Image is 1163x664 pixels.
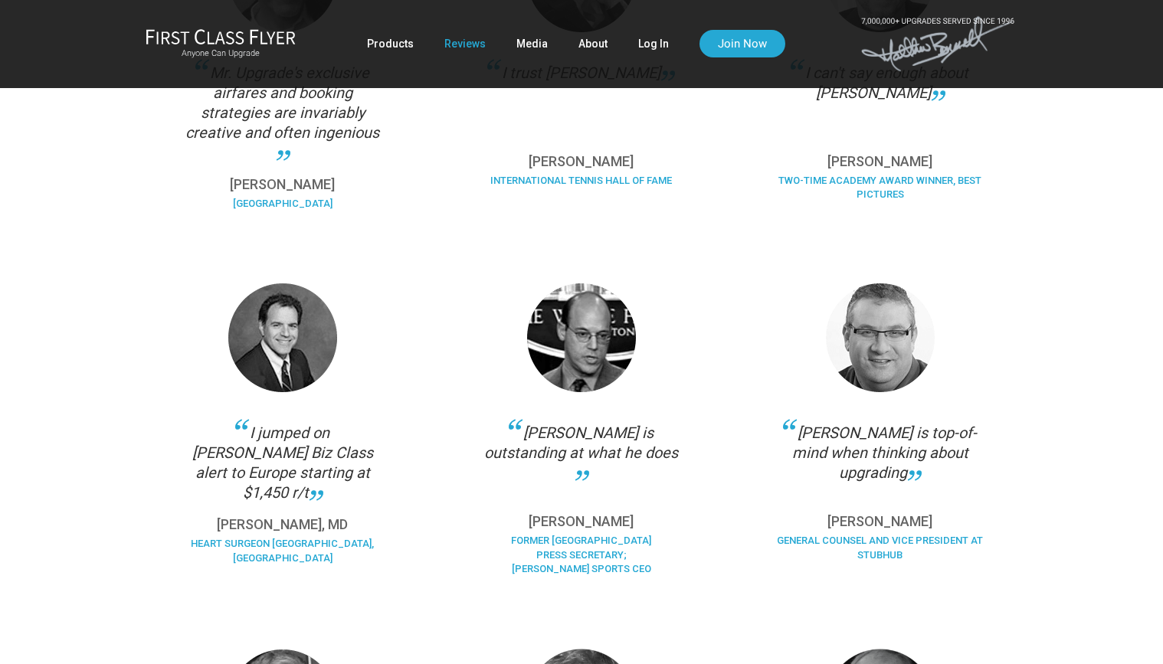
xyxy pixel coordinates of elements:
[699,30,785,57] a: Join Now
[367,30,414,57] a: Products
[179,197,386,222] div: [GEOGRAPHIC_DATA]
[478,155,685,168] p: [PERSON_NAME]
[777,63,984,139] div: I can't say enough about [PERSON_NAME]
[146,28,296,44] img: First Class Flyer
[638,30,669,57] a: Log In
[146,28,296,59] a: First Class FlyerAnyone Can Upgrade
[777,515,984,528] p: [PERSON_NAME]
[826,283,935,392] img: Cohen.png
[777,423,984,499] div: [PERSON_NAME] is top-of-mind when thinking about upgrading
[146,48,296,59] small: Anyone Can Upgrade
[516,30,548,57] a: Media
[527,283,636,392] img: Ari.png
[179,537,386,576] div: Heart Surgeon [GEOGRAPHIC_DATA], [GEOGRAPHIC_DATA]
[179,518,386,532] p: [PERSON_NAME], MD
[179,423,386,502] div: I jumped on [PERSON_NAME] Biz Class alert to Europe starting at $1,450 r/t
[478,423,685,499] div: [PERSON_NAME] is outstanding at what he does
[478,534,685,587] div: Former [GEOGRAPHIC_DATA] Press Secretary; [PERSON_NAME] Sports CEO
[777,155,984,168] p: [PERSON_NAME]
[478,174,685,199] div: International Tennis Hall of Fame
[228,283,337,392] img: Pass.png
[444,30,486,57] a: Reviews
[478,63,685,139] div: I trust [PERSON_NAME]
[478,515,685,528] p: [PERSON_NAME]
[179,178,386,191] p: [PERSON_NAME]
[179,63,386,162] div: Mr. Upgrade's exclusive airfares and booking strategies are invariably creative and often ingenious
[578,30,608,57] a: About
[777,534,984,573] div: General Counsel and Vice President at StubHub
[777,174,984,213] div: Two-Time Academy Award Winner, Best Pictures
